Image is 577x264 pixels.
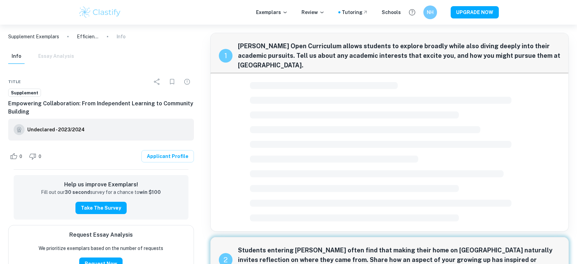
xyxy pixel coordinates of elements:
[8,89,41,97] a: Supplement
[65,189,90,195] strong: 30 second
[256,9,288,16] p: Exemplars
[41,189,161,196] p: Fill out our survey for a chance to
[27,151,45,162] div: Dislike
[382,9,401,16] a: Schools
[180,75,194,89] div: Report issue
[423,5,437,19] button: NH
[116,33,126,40] p: Info
[69,231,133,239] h6: Request Essay Analysis
[8,79,21,85] span: Title
[27,124,85,135] a: Undeclared - 2023/2024
[19,181,183,189] h6: Help us improve Exemplars!
[141,150,194,162] a: Applicant Profile
[9,90,41,96] span: Supplement
[406,6,418,18] button: Help and Feedback
[39,245,163,252] p: We prioritize exemplars based on the number of requests
[8,33,59,40] a: Supplement Exemplars
[75,202,127,214] button: Take the Survey
[8,100,194,116] h6: Empowering Collaboration: From Independent Learning to Community Building
[219,49,233,63] div: recipe
[426,9,434,16] h6: NH
[16,153,26,160] span: 0
[342,9,368,16] a: Tutoring
[165,75,179,89] div: Bookmark
[238,41,561,70] span: [PERSON_NAME] Open Curriculum allows students to explore broadly while also diving deeply into th...
[78,5,122,19] img: Clastify logo
[27,126,85,133] h6: Undeclared - 2023/2024
[150,75,164,89] div: Share
[139,189,161,195] strong: win $100
[8,49,25,64] button: Info
[77,33,99,40] p: Efficient Payment System: Integrating Technology, Economics, and Psychology
[8,151,26,162] div: Like
[35,153,45,160] span: 0
[451,6,499,18] button: UPGRADE NOW
[301,9,325,16] p: Review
